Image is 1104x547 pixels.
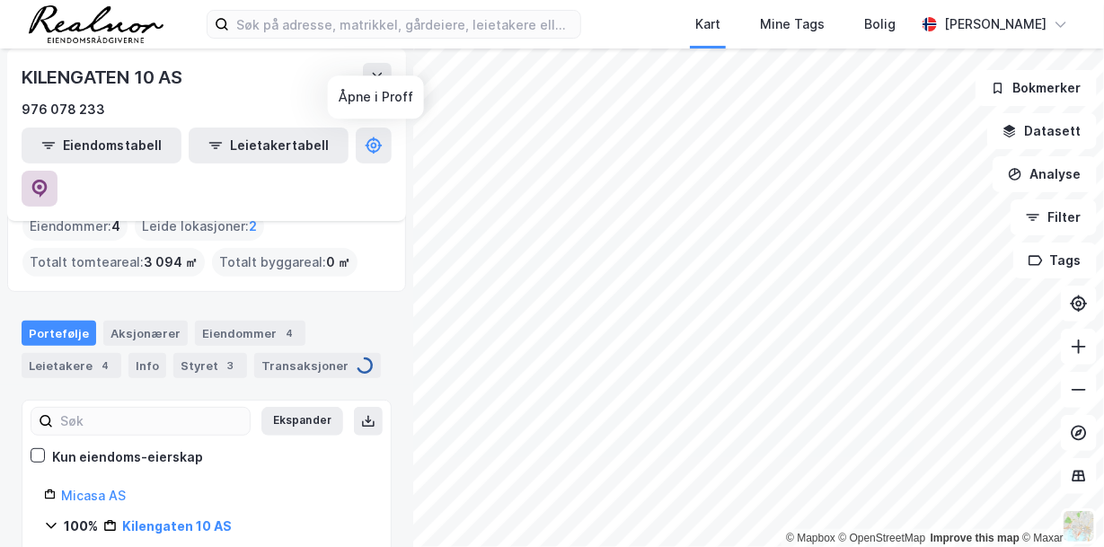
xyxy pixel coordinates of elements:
[61,488,126,503] a: Micasa AS
[212,248,358,277] div: Totalt byggareal :
[864,13,896,35] div: Bolig
[22,212,128,241] div: Eiendommer :
[195,321,305,346] div: Eiendommer
[280,324,298,342] div: 4
[839,532,926,544] a: OpenStreetMap
[786,532,835,544] a: Mapbox
[987,113,1097,149] button: Datasett
[135,212,264,241] div: Leide lokasjoner :
[53,408,250,435] input: Søk
[111,216,120,237] span: 4
[22,99,105,120] div: 976 078 233
[993,156,1097,192] button: Analyse
[1014,461,1104,547] div: Kontrollprogram for chat
[1011,199,1097,235] button: Filter
[695,13,720,35] div: Kart
[1014,461,1104,547] iframe: Chat Widget
[356,357,374,375] img: spinner.a6d8c91a73a9ac5275cf975e30b51cfb.svg
[22,248,205,277] div: Totalt tomteareal :
[128,353,166,378] div: Info
[229,11,580,38] input: Søk på adresse, matrikkel, gårdeiere, leietakere eller personer
[22,63,186,92] div: KILENGATEN 10 AS
[261,407,343,436] button: Ekspander
[249,216,257,237] span: 2
[52,446,203,468] div: Kun eiendoms-eierskap
[122,518,232,534] a: Kilengaten 10 AS
[931,532,1020,544] a: Improve this map
[222,357,240,375] div: 3
[64,516,98,537] div: 100%
[144,251,198,273] span: 3 094 ㎡
[976,70,1097,106] button: Bokmerker
[22,321,96,346] div: Portefølje
[173,353,247,378] div: Styret
[944,13,1047,35] div: [PERSON_NAME]
[254,353,381,378] div: Transaksjoner
[326,251,350,273] span: 0 ㎡
[103,321,188,346] div: Aksjonærer
[760,13,825,35] div: Mine Tags
[189,128,349,163] button: Leietakertabell
[96,357,114,375] div: 4
[29,5,163,43] img: realnor-logo.934646d98de889bb5806.png
[22,353,121,378] div: Leietakere
[22,128,181,163] button: Eiendomstabell
[1013,243,1097,278] button: Tags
